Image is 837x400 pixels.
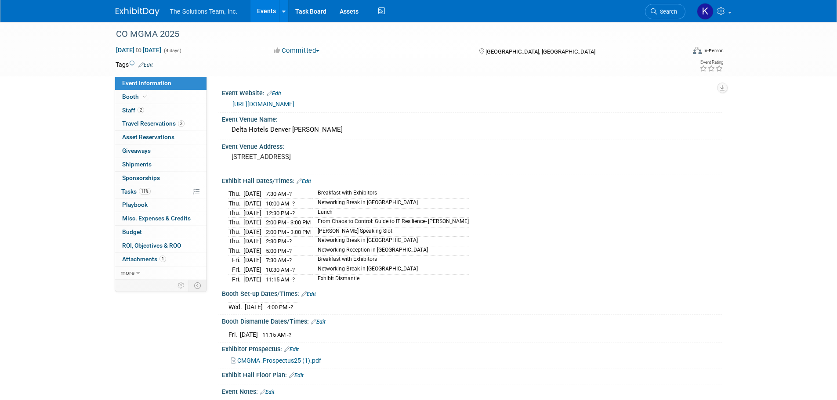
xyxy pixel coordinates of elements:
a: more [115,267,207,280]
a: Event Information [115,77,207,90]
span: 10:30 AM - [266,267,295,273]
button: Committed [271,46,323,55]
div: CO MGMA 2025 [113,26,672,42]
span: ? [289,191,292,197]
span: ? [292,210,295,216]
td: [DATE] [243,218,261,227]
span: Misc. Expenses & Credits [122,215,191,222]
div: Exhibit Hall Floor Plan: [222,368,722,380]
a: [URL][DOMAIN_NAME] [232,101,294,108]
div: Event Venue Name: [222,113,722,124]
a: CMGMA_Prospectus25 (1).pdf [231,357,321,364]
span: ? [292,267,295,273]
span: 2:00 PM - 3:00 PM [266,219,311,226]
div: Booth Set-up Dates/Times: [222,287,722,299]
td: Wed. [228,302,245,311]
td: [DATE] [243,256,261,265]
span: ? [292,200,295,207]
span: ? [292,276,295,283]
a: Sponsorships [115,172,207,185]
td: Networking Break in [GEOGRAPHIC_DATA] [312,265,469,274]
a: Misc. Expenses & Credits [115,212,207,225]
span: 3 [178,120,185,127]
span: Staff [122,107,144,114]
td: Exhibit Dismantle [312,274,469,284]
span: Search [657,8,677,15]
span: 4:00 PM - [267,304,293,310]
td: [DATE] [243,227,261,237]
td: [DATE] [243,189,261,199]
a: Edit [138,62,153,68]
a: Asset Reservations [115,131,207,144]
a: Edit [284,346,299,353]
span: ? [289,238,292,245]
a: Playbook [115,198,207,212]
td: Thu. [228,237,243,246]
td: Breakfast with Exhibitors [312,256,469,265]
span: CMGMA_Prospectus25 (1).pdf [237,357,321,364]
td: Fri. [228,330,240,339]
td: [DATE] [243,274,261,284]
span: [DATE] [DATE] [116,46,162,54]
span: Shipments [122,161,152,168]
div: Booth Dismantle Dates/Times: [222,315,722,326]
img: Format-Inperson.png [693,47,702,54]
span: 7:30 AM - [266,191,292,197]
td: Networking Break in [GEOGRAPHIC_DATA] [312,199,469,209]
div: Exhibitor Prospectus: [222,342,722,354]
a: Edit [267,90,281,97]
a: Tasks11% [115,185,207,198]
td: Thu. [228,218,243,227]
span: [GEOGRAPHIC_DATA], [GEOGRAPHIC_DATA] [486,48,595,55]
span: 5:00 PM - [266,248,292,254]
td: [DATE] [243,208,261,218]
td: Networking Reception in [GEOGRAPHIC_DATA] [312,246,469,256]
span: Playbook [122,201,148,208]
td: [DATE] [243,246,261,256]
td: [DATE] [243,265,261,274]
td: Thu. [228,189,243,199]
div: Exhibit Hall Dates/Times: [222,174,722,186]
span: ? [289,248,292,254]
div: Event Website: [222,86,722,98]
td: [DATE] [240,330,258,339]
a: Travel Reservations3 [115,117,207,130]
img: Kaelon Harris [697,3,714,20]
span: Budget [122,228,142,235]
td: [PERSON_NAME] Speaking Slot [312,227,469,237]
span: ? [289,332,291,338]
td: Tags [116,60,153,69]
td: Thu. [228,246,243,256]
span: Giveaways [122,147,151,154]
span: Booth [122,93,149,100]
span: 2:30 PM - [266,238,292,245]
div: Delta Hotels Denver [PERSON_NAME] [228,123,715,137]
a: Edit [311,319,326,325]
a: Search [645,4,685,19]
a: ROI, Objectives & ROO [115,239,207,252]
td: Toggle Event Tabs [188,280,207,291]
span: 11% [139,188,151,195]
td: [DATE] [245,302,263,311]
span: The Solutions Team, Inc. [170,8,238,15]
span: more [120,269,134,276]
td: Thu. [228,199,243,209]
span: 7:30 AM - [266,257,292,263]
td: Networking Break in [GEOGRAPHIC_DATA] [312,237,469,246]
td: Fri. [228,265,243,274]
td: Thu. [228,208,243,218]
span: 2 [138,107,144,113]
span: 11:15 AM - [266,276,295,283]
span: Sponsorships [122,174,160,181]
span: Tasks [121,188,151,195]
td: Breakfast with Exhibitors [312,189,469,199]
a: Budget [115,226,207,239]
span: 1 [159,256,166,262]
span: Event Information [122,79,171,86]
div: Event Format [634,46,724,59]
div: In-Person [703,47,724,54]
td: [DATE] [243,237,261,246]
td: From Chaos to Control: Guide to IT Resilience- [PERSON_NAME] [312,218,469,227]
td: Thu. [228,227,243,237]
div: Event Venue Address: [222,140,722,151]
